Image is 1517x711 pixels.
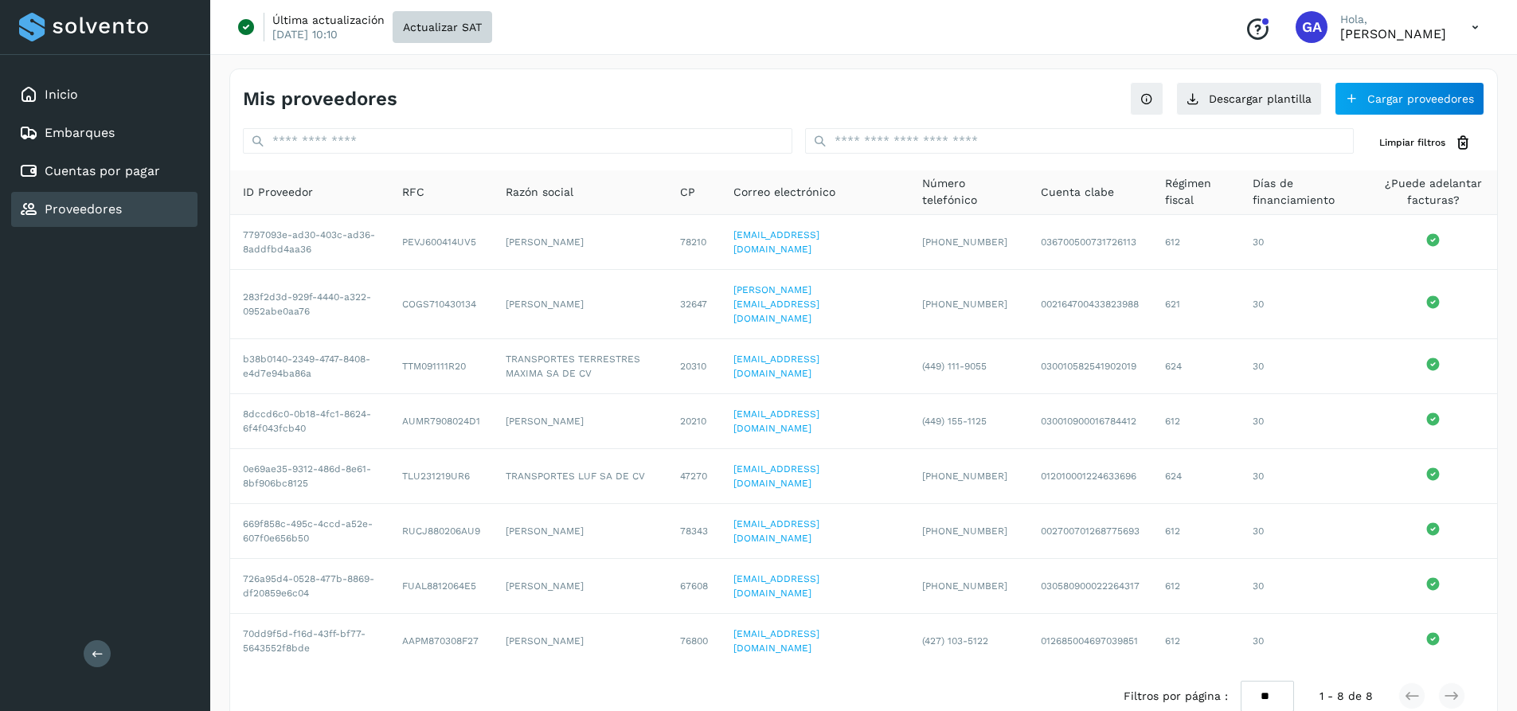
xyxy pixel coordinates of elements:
td: 612 [1152,394,1240,449]
td: 002164700433823988 [1028,270,1152,339]
p: [DATE] 10:10 [272,27,338,41]
span: [PHONE_NUMBER] [922,580,1007,592]
span: Correo electrónico [733,184,835,201]
td: FUAL8812064E5 [389,559,493,614]
a: [EMAIL_ADDRESS][DOMAIN_NAME] [733,463,819,489]
a: [EMAIL_ADDRESS][DOMAIN_NAME] [733,573,819,599]
span: ¿Puede adelantar facturas? [1382,175,1484,209]
td: 012010001224633696 [1028,449,1152,504]
a: Embarques [45,125,115,140]
button: Descargar plantilla [1176,82,1322,115]
span: Días de financiamiento [1253,175,1357,209]
a: [EMAIL_ADDRESS][DOMAIN_NAME] [733,229,819,255]
td: 76800 [667,614,721,668]
td: 030580900022264317 [1028,559,1152,614]
td: 30 [1240,394,1370,449]
span: RFC [402,184,424,201]
a: [EMAIL_ADDRESS][DOMAIN_NAME] [733,354,819,379]
a: Inicio [45,87,78,102]
td: 30 [1240,339,1370,394]
td: b38b0140-2349-4747-8408-e4d7e94ba86a [230,339,389,394]
td: 669f858c-495c-4ccd-a52e-607f0e656b50 [230,504,389,559]
span: (427) 103-5122 [922,635,988,647]
a: Cuentas por pagar [45,163,160,178]
p: GERARDO AMADOR [1340,26,1446,41]
a: [EMAIL_ADDRESS][DOMAIN_NAME] [733,408,819,434]
td: 036700500731726113 [1028,215,1152,270]
span: [PHONE_NUMBER] [922,236,1007,248]
td: 78343 [667,504,721,559]
td: 30 [1240,215,1370,270]
td: 30 [1240,504,1370,559]
td: 030010582541902019 [1028,339,1152,394]
button: Cargar proveedores [1335,82,1484,115]
td: 0e69ae35-9312-486d-8e61-8bf906bc8125 [230,449,389,504]
span: [PHONE_NUMBER] [922,471,1007,482]
td: [PERSON_NAME] [493,504,668,559]
td: [PERSON_NAME] [493,559,668,614]
td: 612 [1152,215,1240,270]
span: Limpiar filtros [1379,135,1445,150]
td: PEVJ600414UV5 [389,215,493,270]
span: ID Proveedor [243,184,313,201]
span: Razón social [506,184,573,201]
td: 8dccd6c0-0b18-4fc1-8624-6f4f043fcb40 [230,394,389,449]
span: Actualizar SAT [403,21,482,33]
td: 283f2d3d-929f-4440-a322-0952abe0aa76 [230,270,389,339]
td: 612 [1152,504,1240,559]
td: 7797093e-ad30-403c-ad36-8addfbd4aa36 [230,215,389,270]
td: AUMR7908024D1 [389,394,493,449]
span: [PHONE_NUMBER] [922,525,1007,537]
span: Filtros por página : [1124,688,1228,705]
td: 030010900016784412 [1028,394,1152,449]
td: TTM091111R20 [389,339,493,394]
button: Limpiar filtros [1366,128,1484,158]
p: Última actualización [272,13,385,27]
h4: Mis proveedores [243,88,397,111]
td: 32647 [667,270,721,339]
td: 002700701268775693 [1028,504,1152,559]
td: 67608 [667,559,721,614]
span: Régimen fiscal [1165,175,1227,209]
span: (449) 111-9055 [922,361,987,372]
td: 20310 [667,339,721,394]
span: Número telefónico [922,175,1015,209]
td: 30 [1240,270,1370,339]
td: [PERSON_NAME] [493,215,668,270]
span: 1 - 8 de 8 [1320,688,1373,705]
td: 30 [1240,449,1370,504]
td: [PERSON_NAME] [493,394,668,449]
a: [EMAIL_ADDRESS][DOMAIN_NAME] [733,518,819,544]
td: 624 [1152,339,1240,394]
span: Cuenta clabe [1041,184,1114,201]
p: Hola, [1340,13,1446,26]
td: 78210 [667,215,721,270]
td: 621 [1152,270,1240,339]
a: [EMAIL_ADDRESS][DOMAIN_NAME] [733,628,819,654]
button: Actualizar SAT [393,11,492,43]
td: 612 [1152,614,1240,668]
td: 012685004697039851 [1028,614,1152,668]
div: Cuentas por pagar [11,154,197,189]
span: [PHONE_NUMBER] [922,299,1007,310]
div: Proveedores [11,192,197,227]
span: (449) 155-1125 [922,416,987,427]
a: Proveedores [45,201,122,217]
td: 47270 [667,449,721,504]
td: 612 [1152,559,1240,614]
td: AAPM870308F27 [389,614,493,668]
td: RUCJ880206AU9 [389,504,493,559]
a: [PERSON_NAME][EMAIL_ADDRESS][DOMAIN_NAME] [733,284,819,324]
span: CP [680,184,695,201]
td: COGS710430134 [389,270,493,339]
td: TRANSPORTES LUF SA DE CV [493,449,668,504]
td: 726a95d4-0528-477b-8869-df20859e6c04 [230,559,389,614]
td: TLU231219UR6 [389,449,493,504]
td: 30 [1240,614,1370,668]
td: 624 [1152,449,1240,504]
td: 70dd9f5d-f16d-43ff-bf77-5643552f8bde [230,614,389,668]
td: 20210 [667,394,721,449]
td: 30 [1240,559,1370,614]
div: Embarques [11,115,197,150]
